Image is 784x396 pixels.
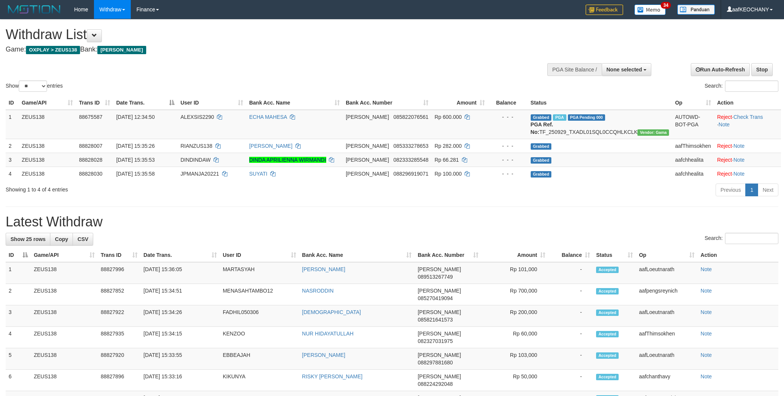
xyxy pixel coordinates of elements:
[672,167,714,181] td: aafchhealita
[98,248,141,262] th: Trans ID: activate to sort column ascending
[346,143,389,149] span: [PERSON_NAME]
[394,171,428,177] span: Copy 088296919071 to clipboard
[116,157,154,163] span: [DATE] 15:35:53
[636,370,698,391] td: aafchanthavy
[431,96,488,110] th: Amount: activate to sort column ascending
[596,310,619,316] span: Accepted
[98,327,141,348] td: 88827935
[116,143,154,149] span: [DATE] 15:35:26
[714,167,781,181] td: ·
[6,370,31,391] td: 6
[346,171,389,177] span: [PERSON_NAME]
[636,348,698,370] td: aafLoeutnarath
[31,370,98,391] td: ZEUS138
[596,267,619,273] span: Accepted
[725,233,778,244] input: Search:
[434,157,459,163] span: Rp 66.281
[6,348,31,370] td: 5
[714,139,781,153] td: ·
[302,309,361,315] a: [DEMOGRAPHIC_DATA]
[548,248,593,262] th: Balance: activate to sort column ascending
[394,114,428,120] span: Copy 085822076561 to clipboard
[79,143,102,149] span: 88828007
[31,248,98,262] th: Game/API: activate to sort column ascending
[602,63,652,76] button: None selected
[394,143,428,149] span: Copy 085333278653 to clipboard
[547,63,601,76] div: PGA Site Balance /
[745,184,758,196] a: 1
[705,233,778,244] label: Search:
[636,327,698,348] td: aafThimsokhen
[481,348,548,370] td: Rp 103,000
[733,157,745,163] a: Note
[141,370,220,391] td: [DATE] 15:33:16
[481,305,548,327] td: Rp 200,000
[98,348,141,370] td: 88827920
[488,96,528,110] th: Balance
[6,327,31,348] td: 4
[141,248,220,262] th: Date Trans.: activate to sort column ascending
[491,113,525,121] div: - - -
[6,305,31,327] td: 3
[26,46,80,54] span: OXPLAY > ZEUS138
[418,352,461,358] span: [PERSON_NAME]
[249,157,326,163] a: DINDA APRILIENNA WIRMANDI
[246,96,343,110] th: Bank Acc. Name: activate to sort column ascending
[220,305,299,327] td: FADHIL050306
[98,284,141,305] td: 88827852
[596,352,619,359] span: Accepted
[98,370,141,391] td: 88827896
[531,171,552,178] span: Grabbed
[418,266,461,272] span: [PERSON_NAME]
[418,360,453,366] span: Copy 088297881680 to clipboard
[714,153,781,167] td: ·
[299,248,415,262] th: Bank Acc. Name: activate to sort column ascending
[302,352,345,358] a: [PERSON_NAME]
[346,157,389,163] span: [PERSON_NAME]
[6,96,19,110] th: ID
[97,46,146,54] span: [PERSON_NAME]
[548,262,593,284] td: -
[528,96,672,110] th: Status
[180,157,210,163] span: DINDINDAW
[434,171,462,177] span: Rp 100.000
[6,233,50,246] a: Show 25 rows
[586,5,623,15] img: Feedback.jpg
[249,171,268,177] a: SUYATI
[691,63,750,76] a: Run Auto-Refresh
[116,171,154,177] span: [DATE] 15:35:58
[531,157,552,164] span: Grabbed
[672,139,714,153] td: aafThimsokhen
[6,110,19,139] td: 1
[528,110,672,139] td: TF_250929_TXADL01SQL0CCQHLKCLK
[636,284,698,305] td: aafpengsreynich
[6,27,515,42] h1: Withdraw List
[6,262,31,284] td: 1
[98,262,141,284] td: 88827996
[719,121,730,127] a: Note
[481,327,548,348] td: Rp 60,000
[77,236,88,242] span: CSV
[716,184,746,196] a: Previous
[717,157,732,163] a: Reject
[302,266,345,272] a: [PERSON_NAME]
[596,374,619,380] span: Accepted
[636,248,698,262] th: Op: activate to sort column ascending
[434,114,462,120] span: Rp 600.000
[220,262,299,284] td: MARTASYAH
[76,96,113,110] th: Trans ID: activate to sort column ascending
[531,143,552,150] span: Grabbed
[141,327,220,348] td: [DATE] 15:34:15
[6,167,19,181] td: 4
[418,295,453,301] span: Copy 085270419094 to clipboard
[19,96,76,110] th: Game/API: activate to sort column ascending
[177,96,246,110] th: User ID: activate to sort column ascending
[50,233,73,246] a: Copy
[548,348,593,370] td: -
[481,262,548,284] td: Rp 101,000
[548,305,593,327] td: -
[31,262,98,284] td: ZEUS138
[249,143,292,149] a: [PERSON_NAME]
[548,284,593,305] td: -
[717,171,732,177] a: Reject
